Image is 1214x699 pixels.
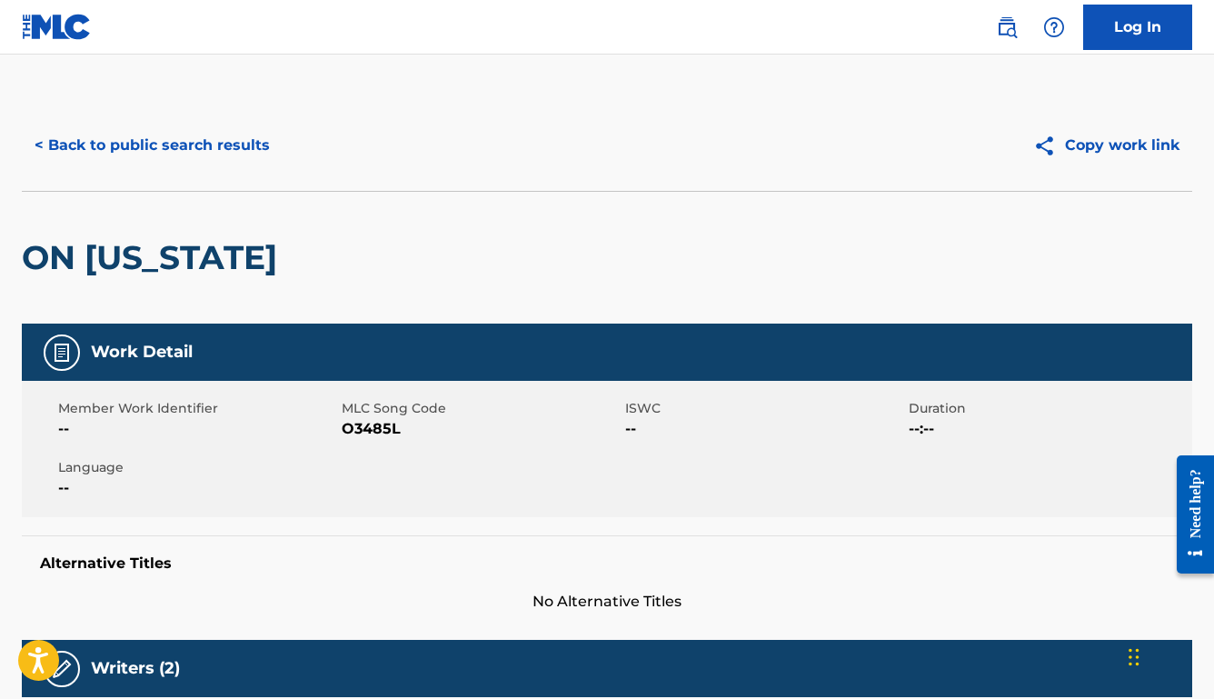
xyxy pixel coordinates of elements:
[58,477,337,499] span: --
[909,399,1188,418] span: Duration
[22,123,283,168] button: < Back to public search results
[40,554,1174,573] h5: Alternative Titles
[22,591,1192,613] span: No Alternative Titles
[1123,612,1214,699] iframe: Chat Widget
[1020,123,1192,168] button: Copy work link
[1033,135,1065,157] img: Copy work link
[1083,5,1192,50] a: Log In
[1043,16,1065,38] img: help
[51,342,73,364] img: Work Detail
[58,399,337,418] span: Member Work Identifier
[58,418,337,440] span: --
[91,658,180,679] h5: Writers (2)
[1129,630,1139,684] div: Drag
[1163,442,1214,588] iframe: Resource Center
[1036,9,1072,45] div: Help
[22,237,286,278] h2: ON [US_STATE]
[58,458,337,477] span: Language
[342,418,621,440] span: O3485L
[996,16,1018,38] img: search
[909,418,1188,440] span: --:--
[625,399,904,418] span: ISWC
[989,9,1025,45] a: Public Search
[51,658,73,680] img: Writers
[22,14,92,40] img: MLC Logo
[91,342,193,363] h5: Work Detail
[625,418,904,440] span: --
[342,399,621,418] span: MLC Song Code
